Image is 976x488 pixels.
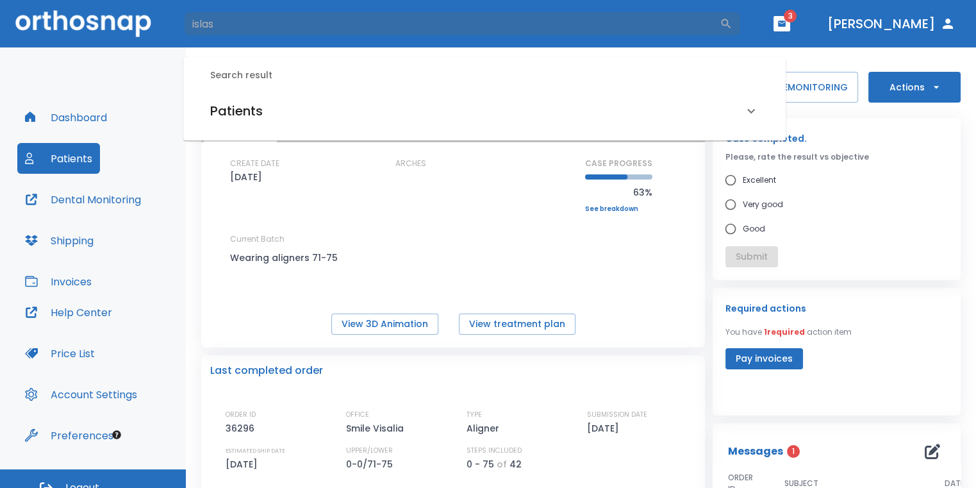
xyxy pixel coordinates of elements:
[17,297,120,328] button: Help Center
[743,172,776,188] span: Excellent
[346,409,369,421] p: OFFICE
[467,421,504,436] p: Aligner
[230,158,279,169] p: CREATE DATE
[467,445,522,457] p: STEPS INCLUDED
[230,250,345,265] p: Wearing aligners 71-75
[585,158,652,169] p: CASE PROGRESS
[230,233,345,245] p: Current Batch
[743,221,765,237] span: Good
[226,409,256,421] p: ORDER ID
[459,314,575,335] button: View treatment plan
[111,429,122,441] div: Tooltip anchor
[17,143,100,174] button: Patients
[226,457,262,472] p: [DATE]
[226,445,285,457] p: ESTIMATED SHIP DATE
[822,12,961,35] button: [PERSON_NAME]
[743,197,783,212] span: Very good
[787,445,800,458] span: 1
[725,326,852,338] p: You have action item
[346,421,408,436] p: Smile Visalia
[868,72,961,103] button: Actions
[183,11,720,37] input: Search by Patient Name or Case #
[725,131,948,146] p: Case completed.
[15,10,151,37] img: Orthosnap
[497,457,507,472] p: of
[195,93,774,129] div: Patients
[749,72,858,103] button: PAUSEMONITORING
[210,363,323,378] p: Last completed order
[764,326,805,337] span: 1 required
[725,151,948,163] p: Please, rate the result vs objective
[230,169,262,185] p: [DATE]
[17,379,145,410] button: Account Settings
[17,420,121,451] button: Preferences
[17,338,103,369] button: Price List
[587,409,647,421] p: SUBMISSION DATE
[587,421,624,436] p: [DATE]
[467,457,494,472] p: 0 - 75
[17,102,115,133] button: Dashboard
[346,445,393,457] p: UPPER/LOWER
[784,10,797,22] span: 3
[509,457,522,472] p: 42
[346,457,397,472] p: 0-0/71-75
[226,421,259,436] p: 36296
[395,158,426,169] p: ARCHES
[17,184,149,215] button: Dental Monitoring
[725,301,806,316] p: Required actions
[210,69,774,83] h6: Search result
[467,409,482,421] p: TYPE
[17,266,99,297] button: Invoices
[331,314,438,335] button: View 3D Animation
[210,101,263,121] h6: Patients
[725,348,803,369] button: Pay invoices
[728,444,783,459] p: Messages
[585,185,652,200] p: 63%
[17,225,101,256] button: Shipping
[585,205,652,213] a: See breakdown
